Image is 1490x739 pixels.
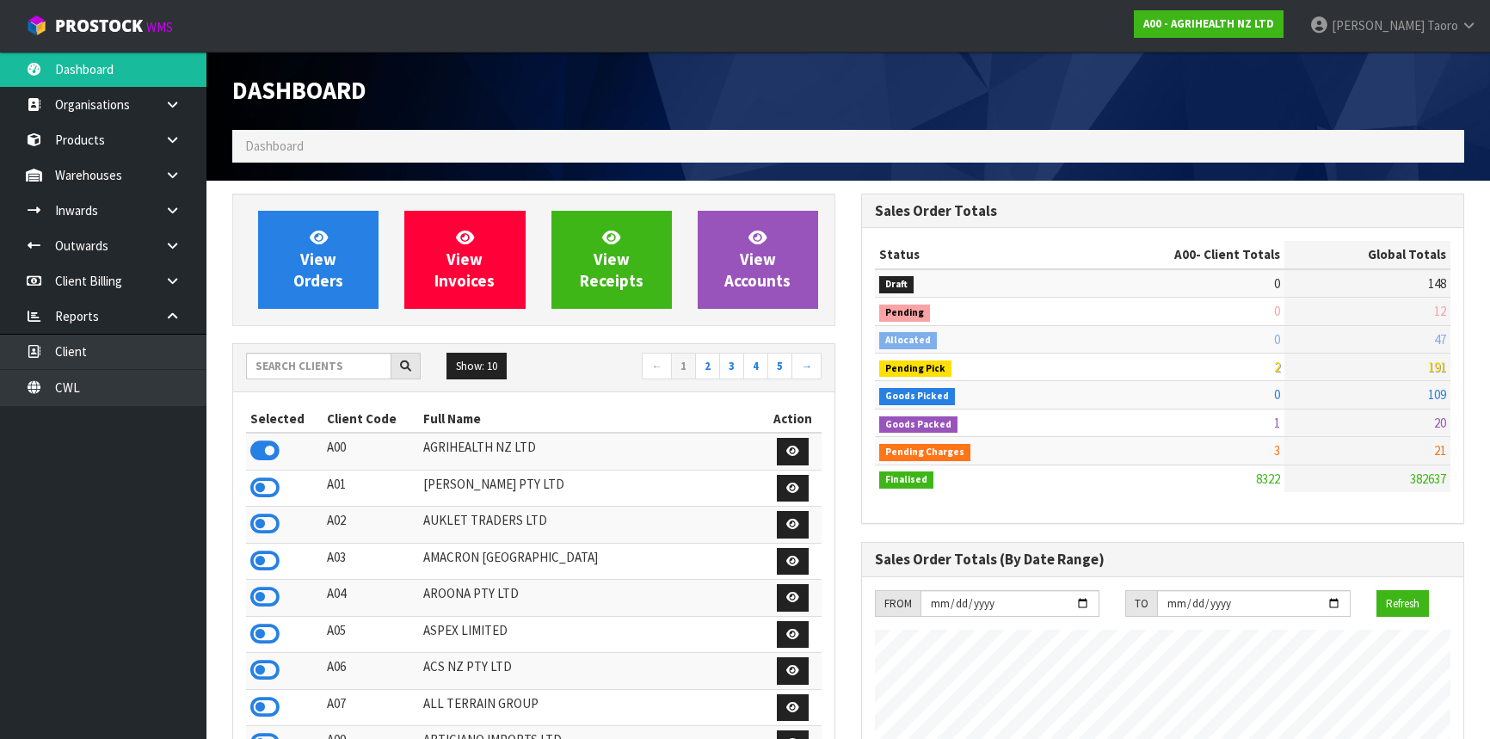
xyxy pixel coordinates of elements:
[419,470,764,507] td: [PERSON_NAME] PTY LTD
[323,689,418,726] td: A07
[743,353,768,380] a: 4
[1274,303,1280,319] span: 0
[323,433,418,470] td: A00
[879,360,951,378] span: Pending Pick
[419,653,764,690] td: ACS NZ PTY LTD
[1427,17,1458,34] span: Taoro
[419,580,764,617] td: AROONA PTY LTD
[719,353,744,380] a: 3
[245,138,304,154] span: Dashboard
[1428,275,1446,292] span: 148
[55,15,143,37] span: ProStock
[146,19,173,35] small: WMS
[1274,442,1280,459] span: 3
[879,388,955,405] span: Goods Picked
[26,15,47,36] img: cube-alt.png
[434,227,495,292] span: View Invoices
[875,241,1065,268] th: Status
[547,353,822,383] nav: Page navigation
[764,405,822,433] th: Action
[642,353,672,380] a: ←
[1274,331,1280,348] span: 0
[879,416,957,434] span: Goods Packed
[419,689,764,726] td: ALL TERRAIN GROUP
[671,353,696,380] a: 1
[767,353,792,380] a: 5
[1434,331,1446,348] span: 47
[419,507,764,544] td: AUKLET TRADERS LTD
[724,227,791,292] span: View Accounts
[875,203,1450,219] h3: Sales Order Totals
[1143,16,1274,31] strong: A00 - AGRIHEALTH NZ LTD
[323,470,418,507] td: A01
[323,616,418,653] td: A05
[695,353,720,380] a: 2
[323,653,418,690] td: A06
[551,211,672,309] a: ViewReceipts
[1284,241,1450,268] th: Global Totals
[232,75,366,106] span: Dashboard
[879,332,937,349] span: Allocated
[323,543,418,580] td: A03
[879,444,970,461] span: Pending Charges
[1376,590,1429,618] button: Refresh
[323,580,418,617] td: A04
[323,507,418,544] td: A02
[1274,359,1280,375] span: 2
[875,590,920,618] div: FROM
[1428,386,1446,403] span: 109
[323,405,418,433] th: Client Code
[1434,303,1446,319] span: 12
[293,227,343,292] span: View Orders
[1256,471,1280,487] span: 8322
[419,433,764,470] td: AGRIHEALTH NZ LTD
[1428,359,1446,375] span: 191
[446,353,507,380] button: Show: 10
[1065,241,1284,268] th: - Client Totals
[1332,17,1425,34] span: [PERSON_NAME]
[1434,415,1446,431] span: 20
[419,543,764,580] td: AMACRON [GEOGRAPHIC_DATA]
[791,353,822,380] a: →
[258,211,379,309] a: ViewOrders
[879,471,933,489] span: Finalised
[1410,471,1446,487] span: 382637
[879,305,930,322] span: Pending
[1274,415,1280,431] span: 1
[246,353,391,379] input: Search clients
[875,551,1450,568] h3: Sales Order Totals (By Date Range)
[1125,590,1157,618] div: TO
[1274,275,1280,292] span: 0
[1274,386,1280,403] span: 0
[1174,246,1196,262] span: A00
[404,211,525,309] a: ViewInvoices
[419,405,764,433] th: Full Name
[246,405,323,433] th: Selected
[419,616,764,653] td: ASPEX LIMITED
[1134,10,1284,38] a: A00 - AGRIHEALTH NZ LTD
[879,276,914,293] span: Draft
[698,211,818,309] a: ViewAccounts
[1434,442,1446,459] span: 21
[580,227,643,292] span: View Receipts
